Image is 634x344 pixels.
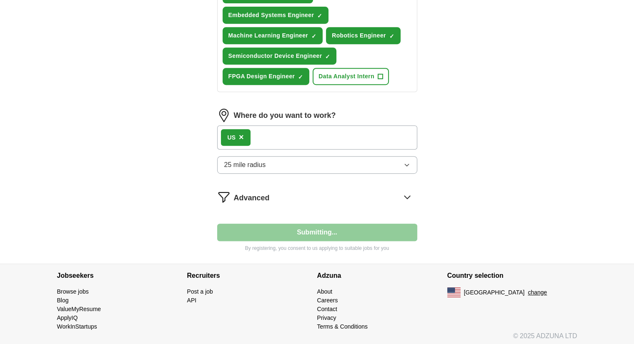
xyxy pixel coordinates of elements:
span: ✓ [317,12,322,19]
span: Machine Learning Engineer [228,31,308,40]
h4: Country selection [447,264,577,287]
button: Submitting... [217,224,417,241]
button: change [528,288,547,297]
button: Embedded Systems Engineer✓ [223,7,329,24]
a: Terms & Conditions [317,323,368,330]
span: Embedded Systems Engineer [228,11,314,20]
label: Where do you want to work? [234,110,336,121]
span: FPGA Design Engineer [228,72,295,81]
a: Contact [317,306,337,312]
span: × [239,132,244,142]
button: Data Analyst Intern [313,68,389,85]
span: ✓ [325,53,330,60]
span: Data Analyst Intern [318,72,374,81]
a: ValueMyResume [57,306,101,312]
div: US [228,133,236,142]
button: × [239,131,244,144]
span: Robotics Engineer [332,31,386,40]
a: Browse jobs [57,288,89,295]
button: FPGA Design Engineer✓ [223,68,310,85]
span: Semiconductor Device Engineer [228,52,322,60]
span: ✓ [298,74,303,80]
button: 25 mile radius [217,156,417,174]
img: location.png [217,109,231,122]
a: WorkInStartups [57,323,97,330]
button: Robotics Engineer✓ [326,27,401,44]
span: [GEOGRAPHIC_DATA] [464,288,525,297]
span: Advanced [234,192,270,204]
img: US flag [447,287,461,297]
a: ApplyIQ [57,314,78,321]
button: Semiconductor Device Engineer✓ [223,47,337,65]
a: Privacy [317,314,336,321]
a: API [187,297,197,304]
a: Careers [317,297,338,304]
button: Machine Learning Engineer✓ [223,27,323,44]
a: Post a job [187,288,213,295]
span: 25 mile radius [224,160,266,170]
p: By registering, you consent to us applying to suitable jobs for you [217,244,417,252]
span: ✓ [311,33,316,40]
span: ✓ [389,33,394,40]
a: Blog [57,297,69,304]
img: filter [217,190,231,204]
a: About [317,288,333,295]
